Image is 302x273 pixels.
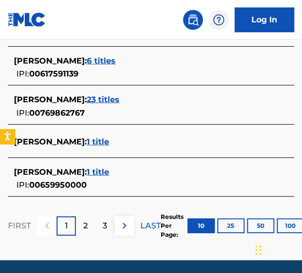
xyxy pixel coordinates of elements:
[16,69,29,78] span: IPI:
[16,108,29,118] span: IPI:
[213,14,225,26] img: help
[187,14,199,26] img: search
[29,108,85,118] span: 00769862767
[87,56,116,66] span: 6 titles
[119,220,130,232] img: right
[87,95,120,104] span: 23 titles
[235,7,294,32] a: Log In
[87,167,109,177] span: 1 title
[209,10,229,30] div: Help
[14,95,87,104] span: [PERSON_NAME] :
[247,218,274,233] button: 50
[140,220,161,232] p: LAST
[187,218,215,233] button: 10
[83,220,88,232] p: 2
[8,12,46,27] img: MLC Logo
[16,180,29,190] span: IPI:
[14,167,87,177] span: [PERSON_NAME] :
[103,220,107,232] p: 3
[183,10,203,30] a: Public Search
[255,235,261,265] div: Drag
[8,220,31,232] p: FIRST
[65,220,68,232] p: 1
[14,56,87,66] span: [PERSON_NAME] :
[217,218,244,233] button: 25
[14,137,87,146] span: [PERSON_NAME] :
[161,212,186,239] p: Results Per Page:
[29,180,87,190] span: 00659950000
[252,225,302,273] iframe: Chat Widget
[87,137,109,146] span: 1 title
[29,69,78,78] span: 00617591139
